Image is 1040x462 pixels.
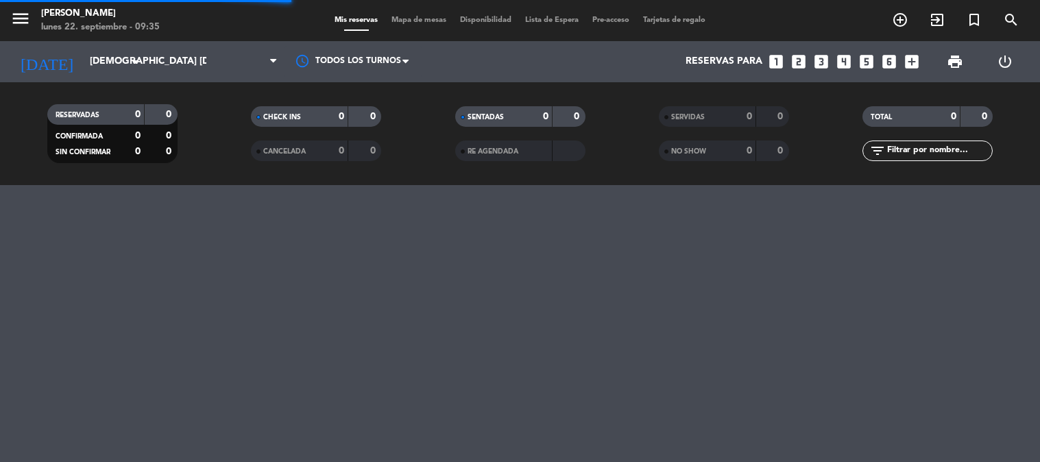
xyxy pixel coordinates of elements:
[951,112,956,121] strong: 0
[966,12,982,28] i: turned_in_not
[871,114,892,121] span: TOTAL
[56,149,110,156] span: SIN CONFIRMAR
[135,131,141,141] strong: 0
[686,56,762,67] span: Reservas para
[747,112,752,121] strong: 0
[1003,12,1019,28] i: search
[468,148,518,155] span: RE AGENDADA
[166,110,174,119] strong: 0
[543,112,548,121] strong: 0
[370,112,378,121] strong: 0
[518,16,585,24] span: Lista de Espera
[892,12,908,28] i: add_circle_outline
[880,53,898,71] i: looks_6
[385,16,453,24] span: Mapa de mesas
[574,112,582,121] strong: 0
[997,53,1013,70] i: power_settings_new
[671,114,705,121] span: SERVIDAS
[671,148,706,155] span: NO SHOW
[453,16,518,24] span: Disponibilidad
[166,147,174,156] strong: 0
[263,148,306,155] span: CANCELADA
[10,47,83,77] i: [DATE]
[339,146,344,156] strong: 0
[585,16,636,24] span: Pre-acceso
[10,8,31,34] button: menu
[468,114,504,121] span: SENTADAS
[10,8,31,29] i: menu
[56,133,103,140] span: CONFIRMADA
[41,21,160,34] div: lunes 22. septiembre - 09:35
[777,146,786,156] strong: 0
[370,146,378,156] strong: 0
[56,112,99,119] span: RESERVADAS
[135,110,141,119] strong: 0
[869,143,886,159] i: filter_list
[835,53,853,71] i: looks_4
[982,112,990,121] strong: 0
[128,53,144,70] i: arrow_drop_down
[767,53,785,71] i: looks_one
[903,53,921,71] i: add_box
[929,12,945,28] i: exit_to_app
[858,53,875,71] i: looks_5
[166,131,174,141] strong: 0
[328,16,385,24] span: Mis reservas
[790,53,808,71] i: looks_two
[41,7,160,21] div: [PERSON_NAME]
[812,53,830,71] i: looks_3
[339,112,344,121] strong: 0
[886,143,992,158] input: Filtrar por nombre...
[980,41,1030,82] div: LOG OUT
[947,53,963,70] span: print
[777,112,786,121] strong: 0
[263,114,301,121] span: CHECK INS
[636,16,712,24] span: Tarjetas de regalo
[135,147,141,156] strong: 0
[747,146,752,156] strong: 0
